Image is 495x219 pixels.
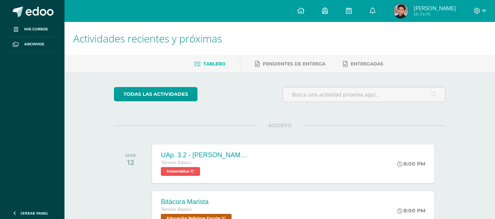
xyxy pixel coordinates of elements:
[397,161,425,167] div: 8:00 PM
[255,58,325,70] a: Pendientes de entrega
[161,167,200,176] span: Matemática 'C'
[194,58,225,70] a: Tablero
[397,207,425,214] div: 8:00 PM
[161,198,233,206] div: Bitácora Marista
[256,122,303,129] span: AGOSTO
[414,4,456,12] span: [PERSON_NAME]
[263,61,325,67] span: Pendientes de entrega
[203,61,225,67] span: Tablero
[394,4,408,18] img: 065004b2ddcd19ac3d703abcbadfc131.png
[283,87,445,102] input: Busca una actividad próxima aquí...
[114,87,197,101] a: todas las Actividades
[73,31,222,45] span: Actividades recientes y próximas
[351,61,383,67] span: Entregadas
[6,37,59,52] a: Archivos
[161,160,191,165] span: Tercero Básico
[24,26,48,32] span: Mis cursos
[6,22,59,37] a: Mis cursos
[24,41,44,47] span: Archivos
[161,207,191,212] span: Tercero Básico
[161,151,249,159] div: UAp. 3.2 - [PERSON_NAME][GEOGRAPHIC_DATA]
[414,11,456,17] span: Mi Perfil
[343,58,383,70] a: Entregadas
[125,153,136,158] div: MAR
[21,211,48,216] span: Cerrar panel
[125,158,136,167] div: 12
